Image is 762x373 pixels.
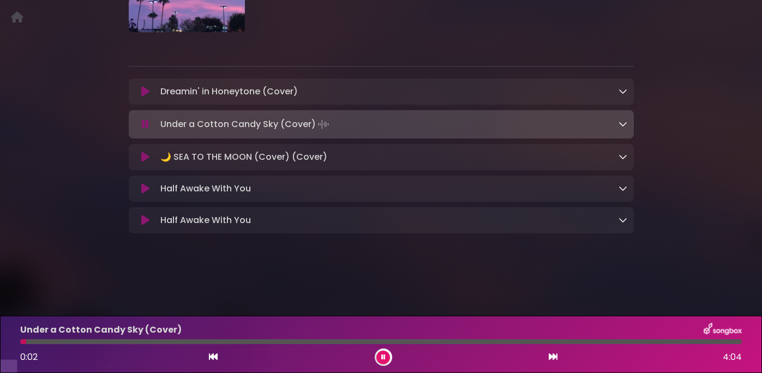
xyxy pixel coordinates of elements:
img: waveform4.gif [316,117,331,132]
p: Under a Cotton Candy Sky (Cover) [160,117,331,132]
p: Half Awake With You [160,214,251,227]
p: Dreamin' in Honeytone (Cover) [160,85,298,98]
p: Half Awake With You [160,182,251,195]
p: 🌙 SEA TO THE MOON (Cover) (Cover) [160,151,327,164]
